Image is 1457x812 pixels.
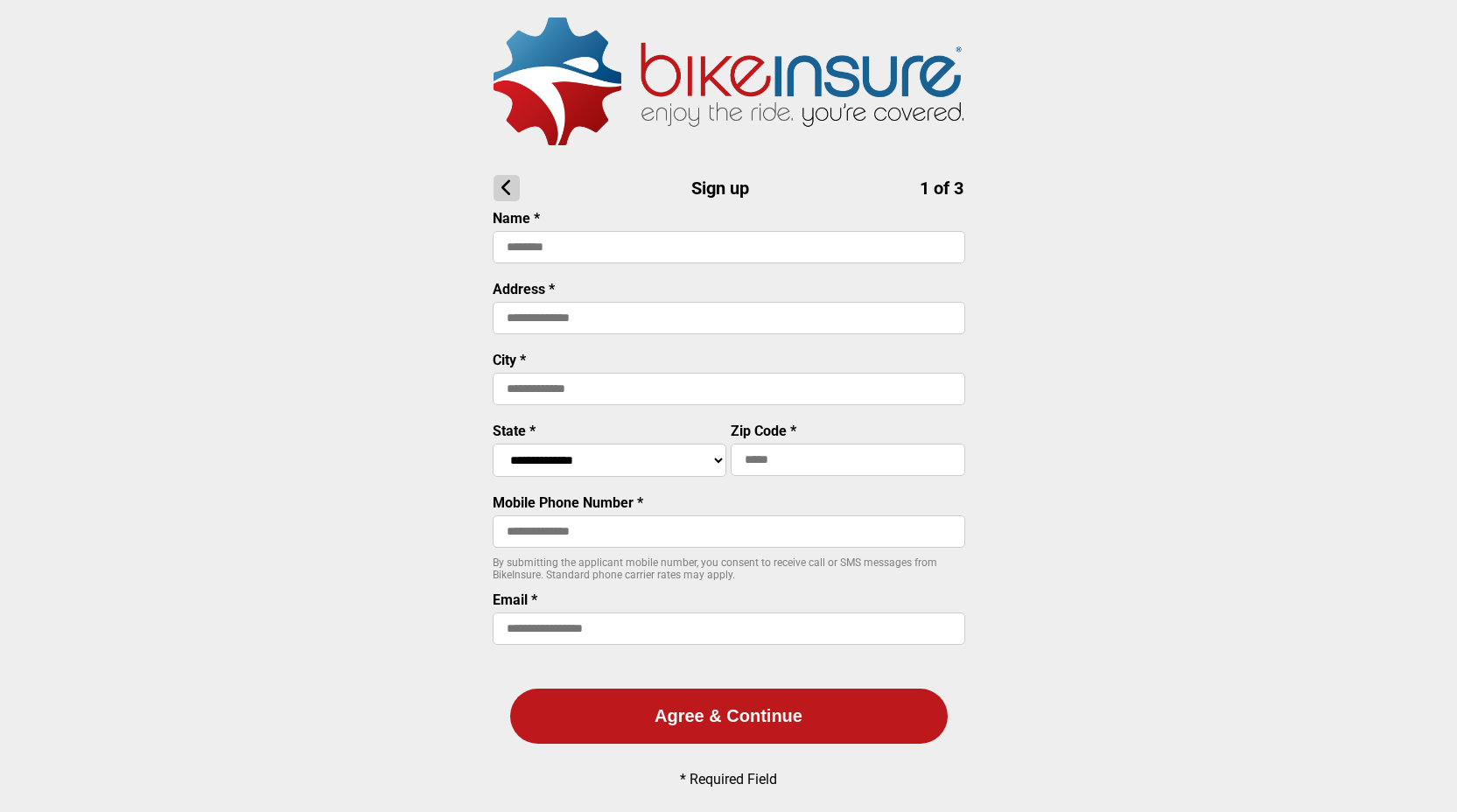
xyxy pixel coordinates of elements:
[920,178,963,199] span: 1 of 3
[493,591,537,608] label: Email *
[493,423,536,439] label: State *
[493,556,965,581] p: By submitting the applicant mobile number, you consent to receive call or SMS messages from BikeI...
[510,689,948,744] button: Agree & Continue
[493,352,526,368] label: City *
[493,281,555,297] label: Address *
[731,423,796,439] label: Zip Code *
[493,494,643,511] label: Mobile Phone Number *
[680,771,777,787] p: * Required Field
[493,210,540,227] label: Name *
[494,175,963,201] h1: Sign up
